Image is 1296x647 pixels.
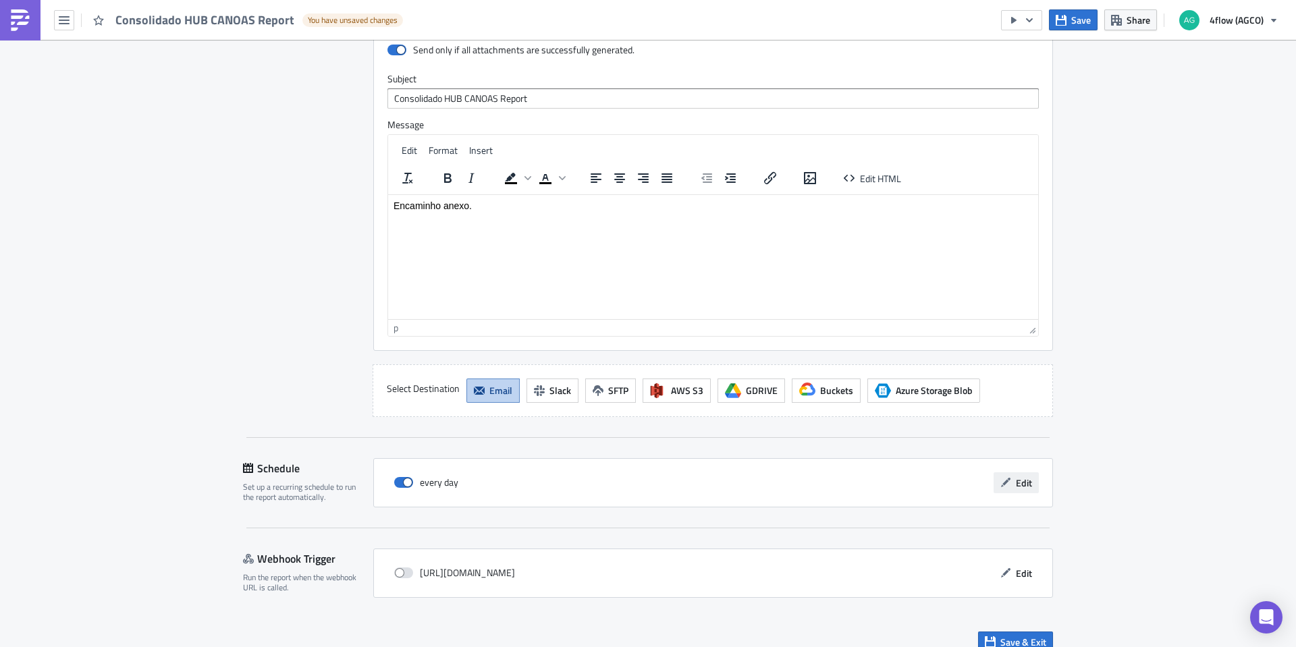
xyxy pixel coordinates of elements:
span: Edit [1016,476,1032,490]
span: 4flow (AGCO) [1210,13,1264,27]
div: Run the report when the webhook URL is called. [243,572,364,593]
label: Message [387,119,1039,131]
div: Webhook Trigger [243,548,373,569]
span: Save [1071,13,1091,27]
button: Insert/edit link [759,169,782,188]
button: Insert/edit image [799,169,821,188]
div: Send only if all attachments are successfully generated. [413,44,634,56]
button: Edit HTML [838,169,907,188]
span: Slack [549,383,571,397]
span: SFTP [608,383,628,397]
button: Clear formatting [396,169,419,188]
button: Align center [608,169,631,188]
img: Avatar [1178,9,1201,32]
div: Text color [534,169,568,188]
span: Buckets [820,383,853,397]
div: Set up a recurring schedule to run the report automatically. [243,482,364,503]
button: Save [1049,9,1098,30]
button: Azure Storage BlobAzure Storage Blob [867,378,980,403]
span: Insert [469,143,493,157]
span: Email [489,383,512,397]
button: Bold [436,169,459,188]
div: [URL][DOMAIN_NAME] [394,563,515,583]
span: GDRIVE [746,383,778,397]
span: Edit [402,143,417,157]
span: Edit HTML [860,171,901,185]
button: AWS S3 [643,378,711,403]
span: Consolidado HUB CANOAS Report [115,12,296,28]
button: GDRIVE [718,378,785,403]
div: Schedule [243,458,373,478]
button: Buckets [792,378,861,403]
span: Azure Storage Blob [896,383,973,397]
div: Open Intercom Messenger [1250,601,1282,634]
button: Share [1104,9,1157,30]
div: Background color [500,169,533,188]
button: Justify [655,169,678,188]
span: Azure Storage Blob [875,383,891,399]
span: You have unsaved changes [308,15,398,26]
button: Align right [632,169,655,188]
button: SFTP [585,378,636,403]
div: Resize [1024,320,1038,336]
label: Subject [387,73,1039,85]
button: 4flow (AGCO) [1171,5,1286,35]
button: Italic [460,169,483,188]
img: PushMetrics [9,9,31,31]
button: Slack [526,378,578,403]
span: Share [1127,13,1150,27]
button: Edit [994,472,1039,493]
label: Select Destination [387,378,460,399]
span: Format [429,143,458,157]
div: every day [394,472,458,493]
button: Increase indent [719,169,742,188]
button: Decrease indent [695,169,718,188]
button: Email [466,378,520,403]
span: AWS S3 [671,383,703,397]
button: Align left [585,169,607,188]
div: p [394,320,398,335]
iframe: Rich Text Area [388,195,1038,319]
span: Edit [1016,566,1032,580]
button: Edit [994,563,1039,584]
